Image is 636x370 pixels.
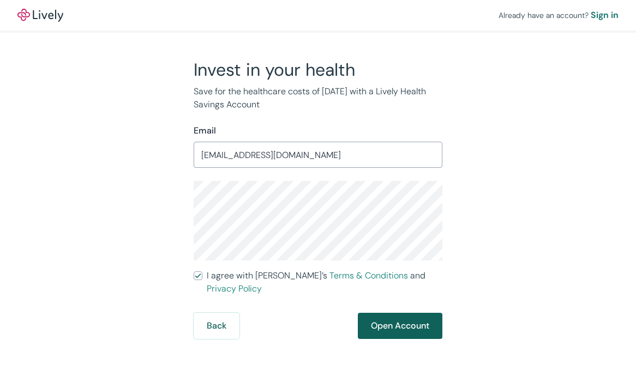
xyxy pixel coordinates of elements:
img: Lively [17,9,63,22]
h2: Invest in your health [194,59,442,81]
a: LivelyLively [17,9,63,22]
div: Already have an account? [499,9,619,22]
button: Back [194,313,239,339]
p: Save for the healthcare costs of [DATE] with a Lively Health Savings Account [194,85,442,111]
a: Privacy Policy [207,283,262,294]
a: Terms & Conditions [329,270,408,281]
a: Sign in [591,9,619,22]
button: Open Account [358,313,442,339]
label: Email [194,124,216,137]
span: I agree with [PERSON_NAME]’s and [207,269,442,295]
